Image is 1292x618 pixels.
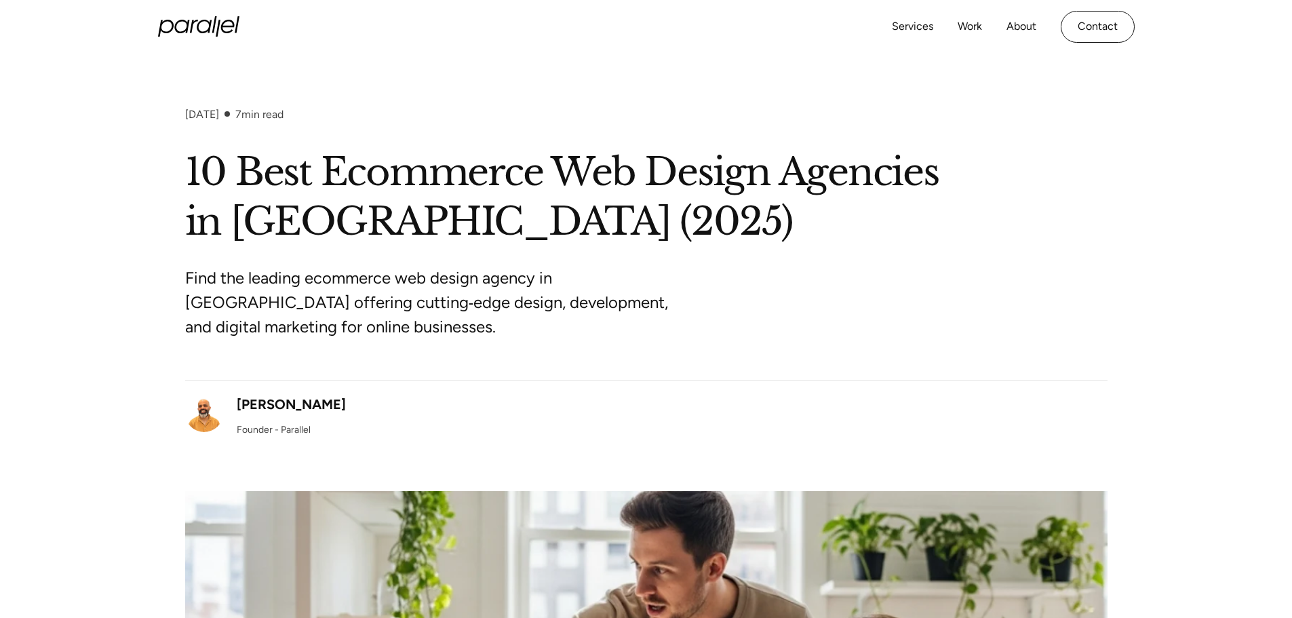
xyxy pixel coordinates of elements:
img: Robin Dhanwani [185,394,223,432]
a: home [158,16,239,37]
div: [PERSON_NAME] [237,394,346,414]
a: Contact [1061,11,1135,43]
h1: 10 Best Ecommerce Web Design Agencies in [GEOGRAPHIC_DATA] (2025) [185,148,1108,247]
p: Find the leading ecommerce web design agency in [GEOGRAPHIC_DATA] offering cutting‑edge design, d... [185,266,694,339]
div: [DATE] [185,108,219,121]
a: [PERSON_NAME]Founder - Parallel [185,394,346,437]
div: min read [235,108,283,121]
span: 7 [235,108,241,121]
div: Founder - Parallel [237,423,311,437]
a: Work [958,17,982,37]
a: About [1006,17,1036,37]
a: Services [892,17,933,37]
